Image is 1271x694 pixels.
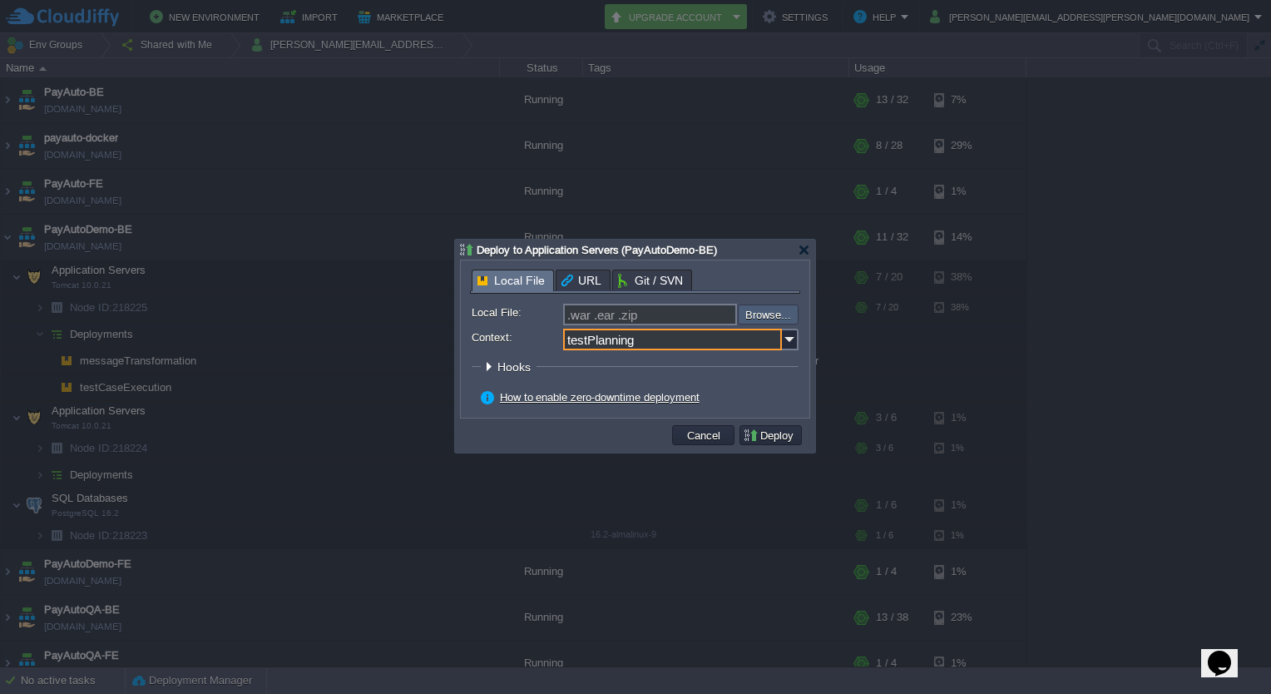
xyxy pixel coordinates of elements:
span: Local File [477,270,545,291]
a: How to enable zero-downtime deployment [500,391,700,404]
span: URL [561,270,601,290]
label: Local File: [472,304,561,321]
iframe: chat widget [1201,627,1254,677]
button: Deploy [743,428,799,443]
span: Hooks [497,360,535,374]
label: Context: [472,329,561,346]
button: Cancel [682,428,725,443]
span: Git / SVN [618,270,683,290]
span: Deploy to Application Servers (PayAutoDemo-BE) [477,244,717,256]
